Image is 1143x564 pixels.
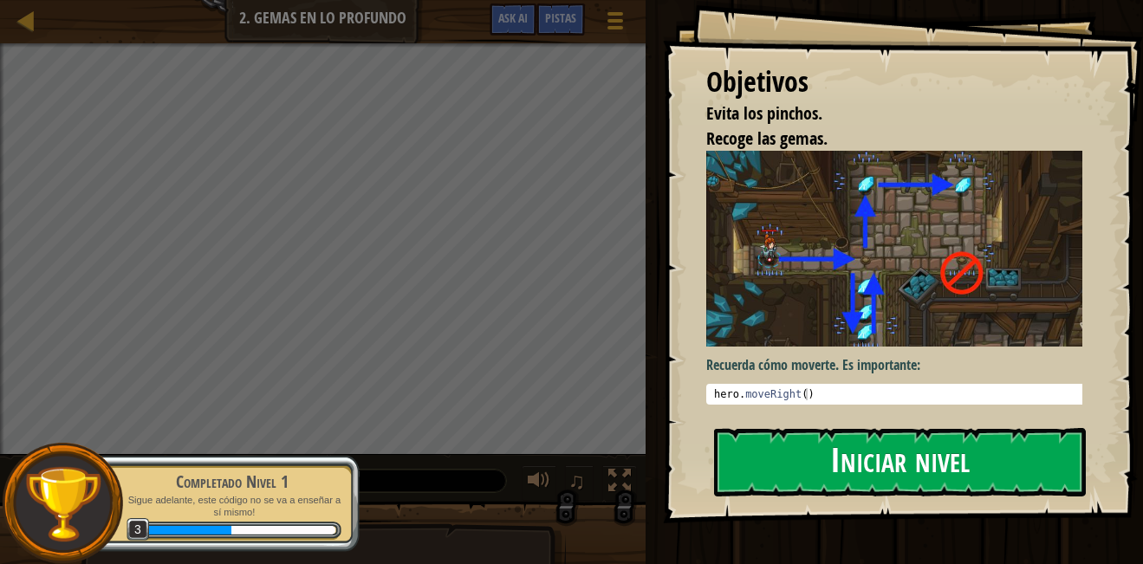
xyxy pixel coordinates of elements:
[23,464,102,543] img: trophy.png
[498,10,528,26] span: Ask AI
[706,62,1082,102] div: Objetivos
[706,101,822,125] span: Evita los pinchos.
[706,126,828,150] span: Recoge las gemas.
[706,355,1095,375] p: Recuerda cómo moverte. Es importante:
[714,428,1086,496] button: Iniciar nivel
[706,151,1095,347] img: Gemas en lo profundo
[685,101,1078,126] li: Evita los pinchos.
[522,465,556,501] button: Ajustar el volúmen
[685,126,1078,152] li: Recoge las gemas.
[594,3,637,44] button: Mostrar menú de juego
[127,518,150,541] span: 3
[545,10,576,26] span: Pistas
[568,468,586,494] span: ♫
[123,470,341,494] div: Completado Nivel 1
[565,465,594,501] button: ♫
[490,3,536,36] button: Ask AI
[123,494,341,519] p: Sigue adelante, este código no se va a enseñar a sí mismo!
[602,465,637,501] button: Cambia a pantalla completa.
